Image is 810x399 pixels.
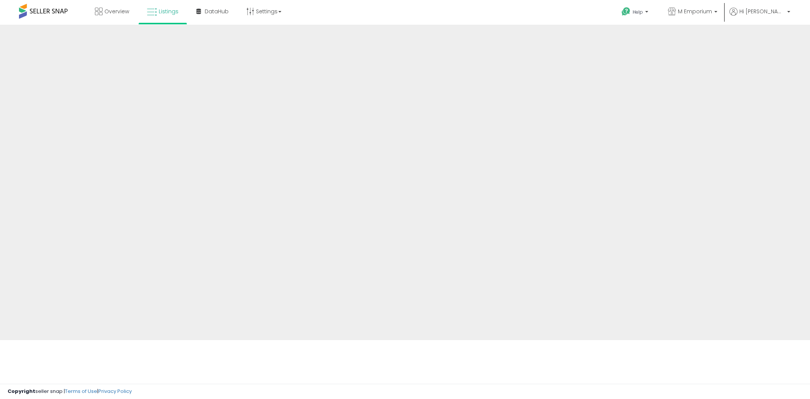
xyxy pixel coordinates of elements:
[678,8,712,15] span: M Emporium
[739,8,785,15] span: Hi [PERSON_NAME]
[729,8,790,25] a: Hi [PERSON_NAME]
[621,7,631,16] i: Get Help
[616,1,656,25] a: Help
[104,8,129,15] span: Overview
[633,9,643,15] span: Help
[159,8,178,15] span: Listings
[205,8,229,15] span: DataHub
